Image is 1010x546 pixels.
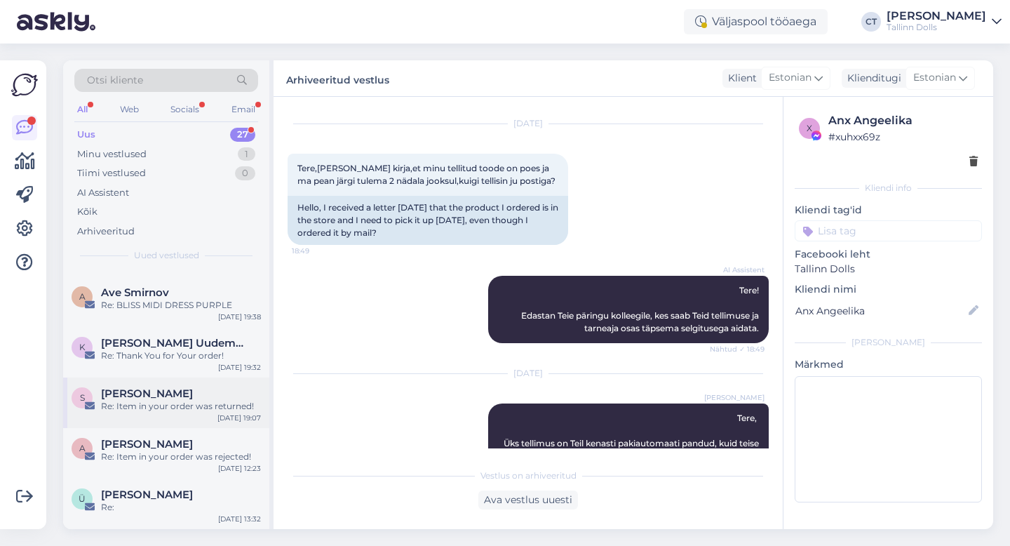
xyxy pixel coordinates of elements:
span: Uued vestlused [134,249,199,262]
span: A [79,291,86,302]
div: [DATE] 19:32 [218,362,261,373]
div: [PERSON_NAME] [795,336,982,349]
span: Silja Avastu [101,387,193,400]
p: Kliendi tag'id [795,203,982,218]
span: Katre Uudemets [101,337,247,349]
span: Ülle Korsar [101,488,193,501]
p: Kliendi nimi [795,282,982,297]
span: x [807,123,812,133]
span: AI Assistent [712,265,765,275]
div: 1 [238,147,255,161]
img: Askly Logo [11,72,38,98]
div: Minu vestlused [77,147,147,161]
span: [PERSON_NAME] [704,392,765,403]
p: Tallinn Dolls [795,262,982,277]
span: Nähtud ✓ 18:49 [710,344,765,354]
div: Kõik [77,205,97,219]
div: Web [117,100,142,119]
span: Estonian [769,70,812,86]
div: [DATE] 13:32 [218,514,261,524]
span: A [79,443,86,453]
input: Lisa tag [795,220,982,241]
span: Tere,[PERSON_NAME] kirja,et minu tellitud toode on poes ja ma pean järgi tulema 2 nädala jooksul,... [297,163,555,186]
div: Anx Angeelika [828,112,978,129]
div: CT [861,12,881,32]
div: [DATE] [288,117,769,130]
div: Hello, I received a letter [DATE] that the product I ordered is in the store and I need to pick i... [288,196,568,245]
div: Re: Item in your order was rejected! [101,451,261,463]
p: Märkmed [795,357,982,372]
div: Kliendi info [795,182,982,194]
span: S [80,392,85,403]
div: Klienditugi [842,71,901,86]
div: Tiimi vestlused [77,166,146,180]
label: Arhiveeritud vestlus [286,69,389,88]
div: Socials [168,100,202,119]
div: [PERSON_NAME] [887,11,986,22]
div: [DATE] 19:38 [218,312,261,322]
span: Ange Kangur [101,438,193,451]
p: Facebooki leht [795,247,982,262]
div: All [74,100,90,119]
span: 18:49 [292,246,344,256]
div: AI Assistent [77,186,129,200]
span: Ü [79,493,86,504]
div: Email [229,100,258,119]
div: Arhiveeritud [77,225,135,239]
input: Lisa nimi [795,303,966,319]
span: Vestlus on arhiveeritud [480,470,577,482]
a: [PERSON_NAME]Tallinn Dolls [887,11,1002,33]
div: Ava vestlus uuesti [478,491,578,510]
div: Re: BLISS MIDI DRESS PURPLE [101,299,261,312]
div: Uus [77,128,95,142]
span: K [79,342,86,352]
span: Otsi kliente [87,73,143,88]
div: 0 [235,166,255,180]
span: Tere, Üks tellimus on Teil kenasti pakiautomaati pandud, kuid teise tellimuse puhul olete tellimu... [504,413,761,474]
div: 27 [230,128,255,142]
div: [DATE] [288,367,769,380]
div: Re: [101,501,261,514]
span: Estonian [913,70,956,86]
div: [DATE] 19:07 [217,413,261,423]
div: Re: Item in your order was returned! [101,400,261,413]
div: Klient [722,71,757,86]
span: Ave Smirnov [101,286,169,299]
div: # xuhxx69z [828,129,978,145]
div: Tallinn Dolls [887,22,986,33]
div: [DATE] 12:23 [218,463,261,474]
div: Re: Thank You for Your order! [101,349,261,362]
div: Väljaspool tööaega [684,9,828,34]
